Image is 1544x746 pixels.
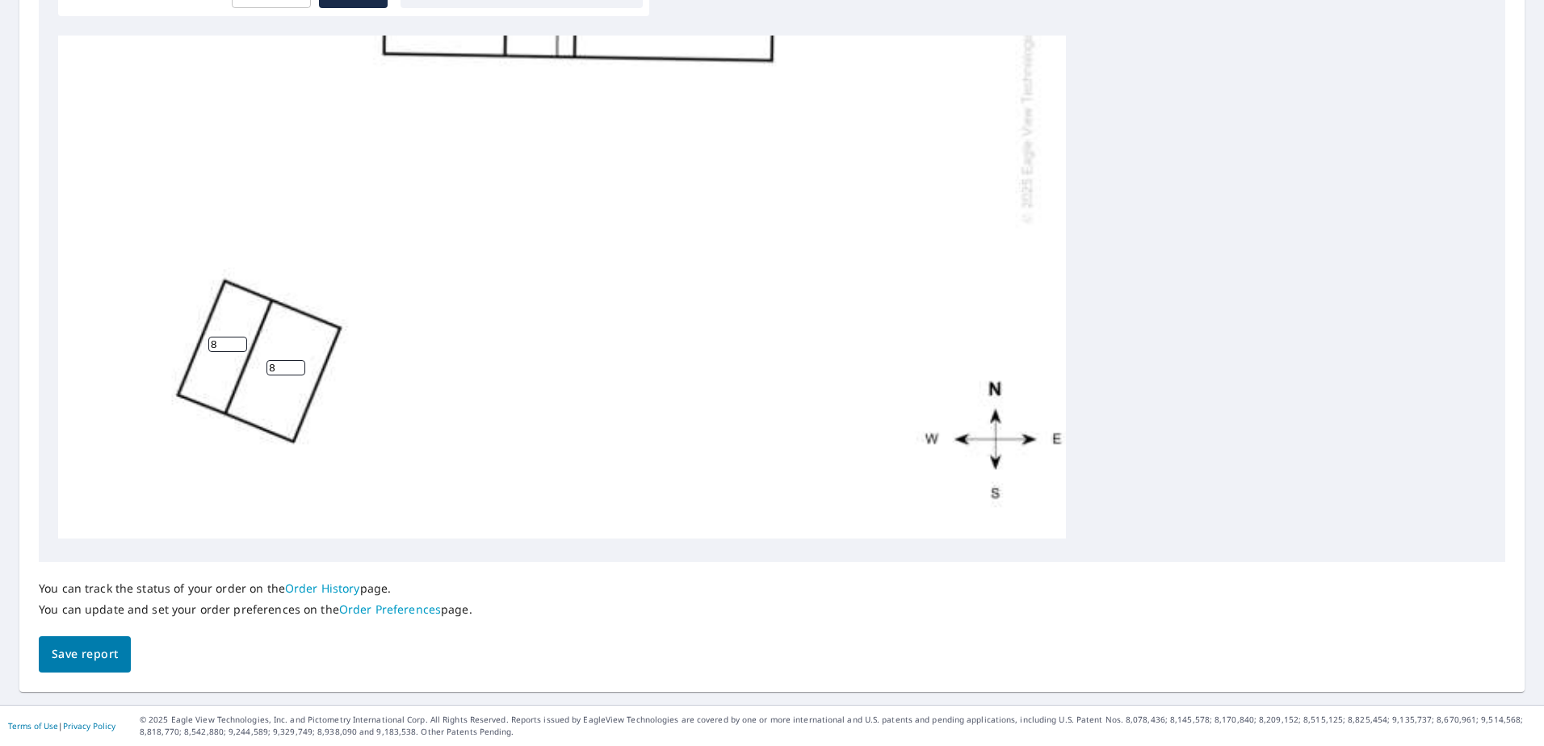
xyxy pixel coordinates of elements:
span: Save report [52,644,118,664]
button: Save report [39,636,131,673]
a: Order History [285,580,360,596]
a: Order Preferences [339,601,441,617]
p: You can update and set your order preferences on the page. [39,602,472,617]
p: © 2025 Eagle View Technologies, Inc. and Pictometry International Corp. All Rights Reserved. Repo... [140,714,1536,738]
p: | [8,721,115,731]
a: Privacy Policy [63,720,115,731]
a: Terms of Use [8,720,58,731]
p: You can track the status of your order on the page. [39,581,472,596]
